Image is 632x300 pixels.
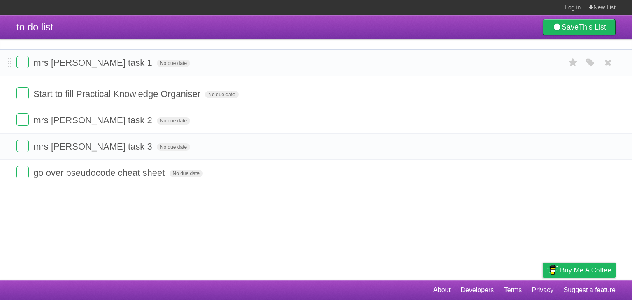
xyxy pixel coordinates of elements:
[16,140,29,152] label: Done
[565,56,581,69] label: Star task
[564,282,616,298] a: Suggest a feature
[16,166,29,178] label: Done
[157,60,190,67] span: No due date
[33,141,154,152] span: mrs [PERSON_NAME] task 3
[579,23,606,31] b: This List
[16,113,29,126] label: Done
[433,282,451,298] a: About
[16,87,29,99] label: Done
[33,115,154,125] span: mrs [PERSON_NAME] task 2
[543,19,616,35] a: SaveThis List
[205,91,238,98] span: No due date
[157,143,190,151] span: No due date
[543,263,616,278] a: Buy me a coffee
[16,56,29,68] label: Done
[504,282,522,298] a: Terms
[33,58,154,68] span: mrs [PERSON_NAME] task 1
[547,263,558,277] img: Buy me a coffee
[33,89,202,99] span: Start to fill Practical Knowledge Organiser
[157,117,190,125] span: No due date
[16,21,53,32] span: to do list
[560,263,611,277] span: Buy me a coffee
[532,282,553,298] a: Privacy
[460,282,494,298] a: Developers
[33,168,167,178] span: go over pseudocode cheat sheet
[170,170,203,177] span: No due date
